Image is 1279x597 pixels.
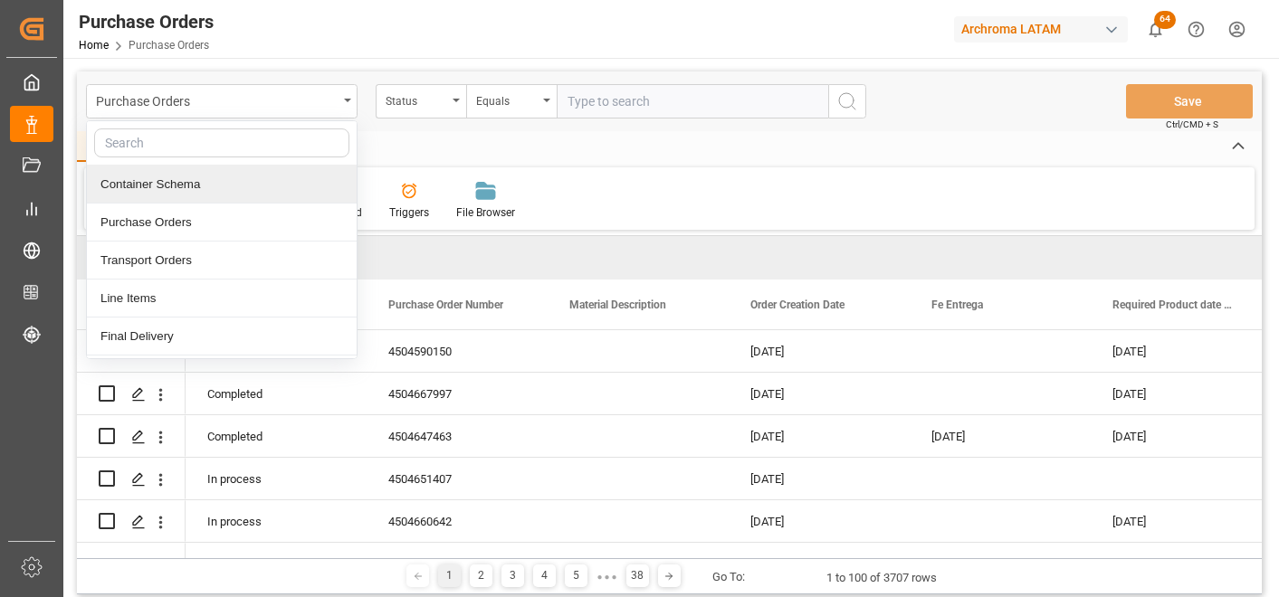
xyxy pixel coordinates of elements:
div: [DATE] [729,415,910,457]
div: Press SPACE to select this row. [77,458,186,500]
button: Help Center [1176,9,1217,50]
div: [DATE] [1091,415,1272,457]
div: Triggers [389,204,429,221]
span: Order Creation Date [750,298,845,311]
a: Home [79,39,109,52]
div: In process [186,458,367,499]
span: 64 [1154,11,1176,29]
span: Fe Entrega [931,298,983,311]
div: 4504647463 [367,415,548,457]
div: [DATE] [729,543,910,584]
div: In process [186,543,367,584]
div: 4504590150 [367,330,548,372]
div: [DATE] [1091,500,1272,542]
div: Container Schema [87,166,357,204]
span: Purchase Order Number [388,298,503,311]
div: 4504660642 [367,500,548,542]
div: File Browser [456,204,515,221]
div: 3 [501,564,524,587]
div: Press SPACE to select this row. [77,373,186,415]
span: Required Product date (AB) [1112,298,1234,311]
div: Purchase Orders [96,89,338,111]
button: search button [828,84,866,118]
div: [DATE] [1091,373,1272,414]
div: 1 to 100 of 3707 rows [826,569,937,587]
div: 1 [438,564,461,587]
div: Purchase Orders [87,204,357,242]
input: Type to search [557,84,828,118]
div: 5 [565,564,587,587]
div: 4504651407 [367,458,548,499]
button: Save [1126,84,1253,118]
div: Status [386,89,447,109]
div: Archroma LATAM [954,16,1128,43]
button: close menu [86,84,358,118]
div: In process [186,500,367,542]
div: [DATE] [910,415,1091,457]
div: 4504667997 [367,373,548,414]
input: Search [94,128,349,157]
div: Transport Orders [87,242,357,280]
div: Home [77,131,138,162]
button: Archroma LATAM [954,12,1135,46]
div: ● ● ● [597,570,616,583]
div: [DATE] [729,500,910,542]
div: 4 [533,564,556,587]
div: Additionals [87,355,357,393]
div: Press SPACE to select this row. [77,415,186,458]
div: [DATE] [729,330,910,372]
div: 2 [470,564,492,587]
div: Purchase Orders [79,8,214,35]
div: 38 [626,564,649,587]
div: Press SPACE to select this row. [77,330,186,373]
div: Press SPACE to select this row. [77,500,186,543]
div: Completed [186,415,367,457]
div: [DATE] [729,458,910,499]
div: Completed [186,373,367,414]
span: Material Description [569,298,666,311]
div: Final Delivery [87,317,357,355]
div: Line Items [87,280,357,317]
button: open menu [376,84,466,118]
div: [DATE] [1091,543,1272,584]
button: show 64 new notifications [1135,9,1176,50]
span: Ctrl/CMD + S [1166,118,1218,131]
div: [DATE] [729,373,910,414]
button: open menu [466,84,557,118]
div: Go To: [712,568,745,586]
div: Equals [476,89,538,109]
div: [DATE] [1091,330,1272,372]
div: Press SPACE to select this row. [77,543,186,585]
div: 4504656881 [367,543,548,584]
